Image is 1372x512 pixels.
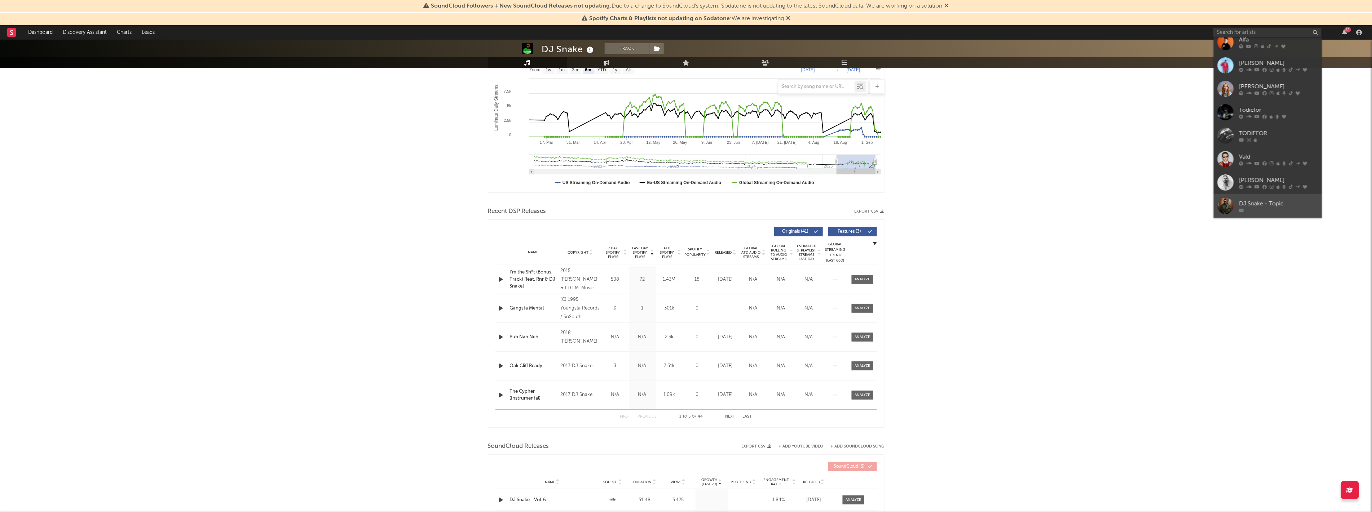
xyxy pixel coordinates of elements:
[797,305,821,312] div: N/A
[493,85,498,130] text: Luminate Daily Streams
[566,140,580,144] text: 31. Mar
[833,464,866,469] span: ( 3 )
[739,180,814,185] text: Global Streaming On-Demand Audio
[510,305,557,312] a: Gangsta Mental
[604,246,623,259] span: 7 Day Spotify Plays
[23,25,58,40] a: Dashboard
[797,334,821,341] div: N/A
[510,388,557,402] a: The Cypher (Instrumental)
[597,68,606,73] text: YTD
[1239,199,1318,208] div: DJ Snake - Topic
[769,276,793,283] div: N/A
[646,140,661,144] text: 12. May
[1239,59,1318,67] div: [PERSON_NAME]
[714,276,738,283] div: [DATE]
[671,413,711,421] div: 1 5 44
[594,140,606,144] text: 14. Apr
[808,140,819,144] text: 4. Aug
[741,305,766,312] div: N/A
[560,295,600,321] div: (C) 1995 Youngsta Records / SoSouth
[604,305,627,312] div: 9
[769,244,789,261] span: Global Rolling 7D Audio Streams
[662,497,694,504] div: 5 425
[673,140,687,144] text: 26. May
[833,230,866,234] span: Features ( 3 )
[835,67,839,72] text: →
[825,242,846,263] div: Global Streaming Trend (Last 60D)
[701,478,718,482] p: Growth
[631,391,654,399] div: N/A
[786,16,790,22] span: Dismiss
[488,442,549,451] span: SoundCloud Releases
[1345,27,1351,32] div: 22
[801,67,815,72] text: [DATE]
[769,362,793,370] div: N/A
[779,445,824,449] button: + Add YouTube Video
[638,415,657,419] button: Previous
[684,247,706,258] span: Spotify Popularity
[539,140,553,144] text: 17. Mar
[714,334,738,341] div: [DATE]
[509,133,511,137] text: 0
[714,362,738,370] div: [DATE]
[604,276,627,283] div: 508
[701,140,712,144] text: 9. Jun
[685,362,710,370] div: 0
[803,480,820,484] span: Released
[752,140,769,144] text: 7. [DATE]
[743,415,752,419] button: Last
[631,334,654,341] div: N/A
[861,140,873,144] text: 1. Sep
[1239,152,1318,161] div: Vald
[1214,101,1322,124] a: Todiefor
[631,305,654,312] div: 1
[604,334,627,341] div: N/A
[658,391,681,399] div: 1.09k
[685,276,710,283] div: 18
[560,362,600,370] div: 2017 DJ Snake
[631,276,654,283] div: 72
[620,140,633,144] text: 28. Apr
[715,250,732,255] span: Released
[683,415,687,418] span: to
[741,334,766,341] div: N/A
[828,227,877,236] button: Features(3)
[510,334,557,341] a: Puh Nah Neh
[589,16,730,22] span: Spotify Charts & Playlists not updating on Sodatone
[529,68,541,73] text: Zoom
[799,497,828,504] div: [DATE]
[560,267,600,293] div: 2015 [PERSON_NAME] & I.D.I.M. Music
[774,227,823,236] button: Originals(41)
[769,391,793,399] div: N/A
[1214,124,1322,147] a: TODIEFOR
[685,305,710,312] div: 0
[563,180,630,185] text: US Streaming On-Demand Audio
[797,244,817,261] span: Estimated % Playlist Streams Last Day
[797,391,821,399] div: N/A
[431,3,610,9] span: SoundCloud Followers + New SoundCloud Releases not updating
[510,497,595,504] div: DJ Snake - Vol. 6
[1239,176,1318,184] div: [PERSON_NAME]
[431,3,942,9] span: : Due to a change to SoundCloud's system, Sodatone is not updating to the latest SoundCloud data....
[741,391,766,399] div: N/A
[732,480,751,484] span: 60D Trend
[542,43,596,55] div: DJ Snake
[831,445,884,449] button: + Add SoundCloud Song
[741,246,761,259] span: Global ATD Audio Streams
[701,482,718,486] p: (Last 7d)
[824,445,884,449] button: + Add SoundCloud Song
[1214,171,1322,194] a: [PERSON_NAME]
[488,207,546,216] span: Recent DSP Releases
[1239,106,1318,114] div: Todiefor
[658,246,677,259] span: ATD Spotify Plays
[828,462,877,471] button: SoundCloud(3)
[944,3,949,9] span: Dismiss
[797,362,821,370] div: N/A
[1239,82,1318,91] div: [PERSON_NAME]
[769,334,793,341] div: N/A
[855,209,884,214] button: Export CSV
[1214,30,1322,54] a: Alfa
[488,48,884,192] svg: Luminate Daily Consumption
